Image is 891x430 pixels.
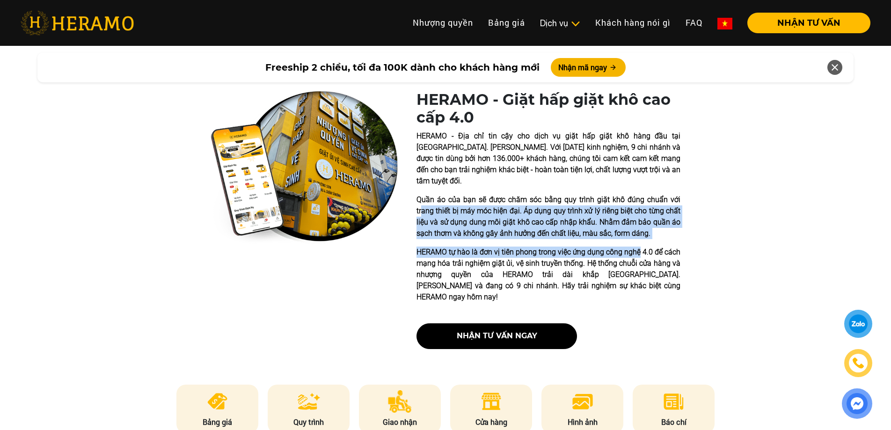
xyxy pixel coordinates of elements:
[551,58,626,77] button: Nhận mã ngay
[571,390,594,413] img: image.png
[570,19,580,29] img: subToggleIcon
[450,416,533,428] p: Cửa hàng
[662,390,685,413] img: news.png
[540,17,580,29] div: Dịch vụ
[845,350,871,376] a: phone-icon
[21,11,134,35] img: heramo-logo.png
[717,18,732,29] img: vn-flag.png
[678,13,710,33] a: FAQ
[211,91,398,244] img: heramo-quality-banner
[359,416,441,428] p: Giao nhận
[388,390,412,413] img: delivery.png
[481,13,533,33] a: Bảng giá
[480,390,503,413] img: store.png
[298,390,320,413] img: process.png
[740,19,870,27] a: NHẬN TƯ VẤN
[747,13,870,33] button: NHẬN TƯ VẤN
[541,416,624,428] p: Hình ảnh
[633,416,715,428] p: Báo chí
[405,13,481,33] a: Nhượng quyền
[268,416,350,428] p: Quy trình
[588,13,678,33] a: Khách hàng nói gì
[416,323,577,349] button: nhận tư vấn ngay
[416,91,680,127] h1: HERAMO - Giặt hấp giặt khô cao cấp 4.0
[416,131,680,187] p: HERAMO - Địa chỉ tin cậy cho dịch vụ giặt hấp giặt khô hàng đầu tại [GEOGRAPHIC_DATA]. [PERSON_NA...
[265,60,540,74] span: Freeship 2 chiều, tối đa 100K dành cho khách hàng mới
[206,390,229,413] img: pricing.png
[852,357,864,370] img: phone-icon
[416,194,680,239] p: Quần áo của bạn sẽ được chăm sóc bằng quy trình giặt khô đúng chuẩn với trang thiết bị máy móc hi...
[416,247,680,303] p: HERAMO tự hào là đơn vị tiên phong trong việc ứng dụng công nghệ 4.0 để cách mạng hóa trải nghiệm...
[176,416,259,428] p: Bảng giá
